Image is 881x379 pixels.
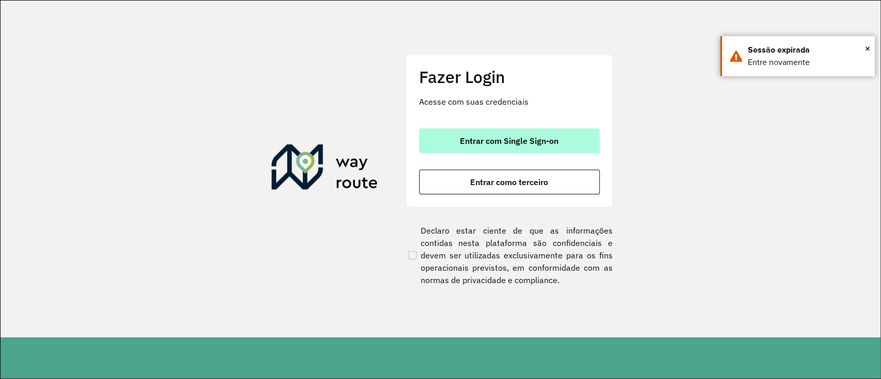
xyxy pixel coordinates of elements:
[406,224,613,286] label: Declaro estar ciente de que as informações contidas nesta plataforma são confidenciais e devem se...
[470,178,548,186] span: Entrar como terceiro
[419,95,600,108] p: Acesse com suas credenciais
[419,128,600,153] button: button
[865,41,870,56] button: Close
[748,44,867,56] div: Sessão expirada
[419,170,600,194] button: button
[865,41,870,56] span: ×
[419,67,600,87] h2: Fazer Login
[748,56,867,69] div: Entre novamente
[460,137,558,145] span: Entrar com Single Sign-on
[271,144,378,194] img: Roteirizador AmbevTech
